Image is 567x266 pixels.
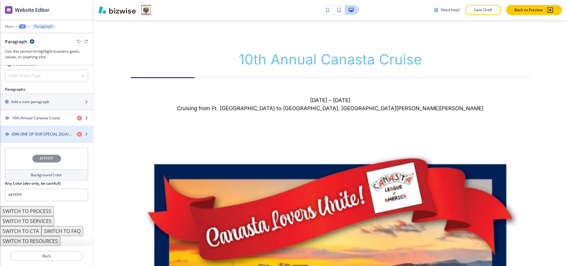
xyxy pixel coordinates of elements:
h4: 10th Annual Canasta Cruise [12,115,60,121]
span: 10th Annual Canasta Cruise [239,51,422,68]
h4: Background Color [31,172,62,178]
h2: Add a new paragraph [11,99,50,105]
button: Main [5,24,14,29]
h4: JOIN ONE OF OUR SPECIAL 2024/2025 GROUP CRUISES [12,131,72,137]
p: Back to Preview [514,7,543,13]
button: Back [10,251,83,261]
p: Cruising from Ft. [GEOGRAPHIC_DATA] to [GEOGRAPHIC_DATA], [GEOGRAPHIC_DATA][PERSON_NAME][PERSON_N... [131,104,530,112]
button: Save Draft [465,5,501,15]
img: editor icon [5,6,12,14]
button: Back to Preview [506,5,562,15]
img: Your Logo [141,5,151,15]
h2: Paragraphs [5,87,26,92]
p: Back [11,253,83,259]
button: Paragraph [31,24,56,29]
button: +2 [19,24,26,29]
button: #FFFFFFBackground Color [5,148,88,181]
img: Bizwise Logo [98,6,136,14]
p: [DATE] – [DATE] [131,96,530,104]
h2: Paragraph [5,38,27,45]
h2: Any Color (dev only, be careful!) [5,181,61,186]
p: Paragraph [34,24,53,29]
h3: Use this section to highlight business goals, values, or anything else [5,49,88,60]
h3: Need help? [441,7,460,13]
img: Drag [5,132,9,136]
p: Save Draft [473,7,493,13]
h4: #FFFFFF [40,156,54,161]
h4: Select Button Type [8,73,41,78]
img: Drag [5,116,9,120]
button: SWITCH TO FAQ [41,226,83,236]
h2: Website Editor [15,6,50,14]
